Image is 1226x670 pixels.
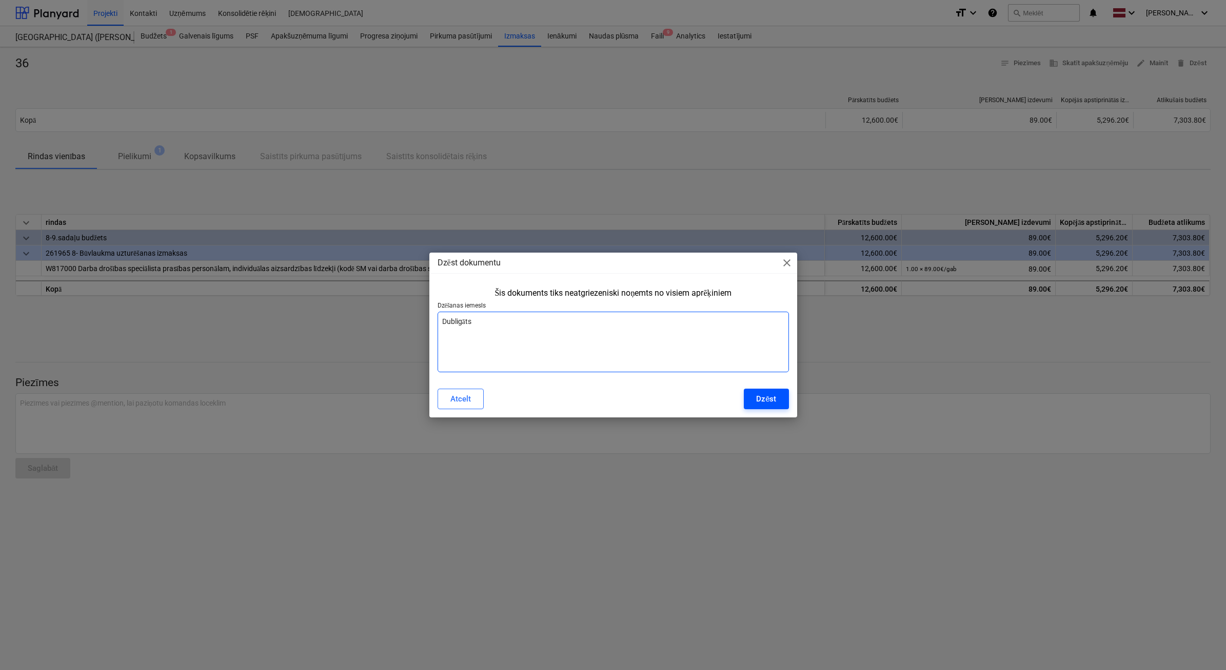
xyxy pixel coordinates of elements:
iframe: Chat Widget [1175,621,1226,670]
button: Atcelt [438,389,484,409]
p: Dzēst dokumentu [438,257,501,269]
textarea: Dubligāts [438,312,789,372]
span: close [781,257,793,269]
div: Šis dokuments tiks neatgriezeniski noņemts no visiem aprēķiniem [495,288,731,298]
div: Dzēst [756,392,776,406]
button: Dzēst [744,389,788,409]
p: Dzēšanas iemesls [438,302,789,312]
div: Atcelt [450,392,471,406]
